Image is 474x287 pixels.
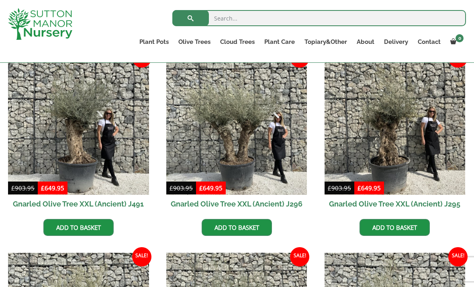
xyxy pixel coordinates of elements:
span: Sale! [132,247,151,266]
span: £ [11,184,15,192]
span: 0 [456,34,464,42]
span: £ [41,184,45,192]
a: Add to basket: “Gnarled Olive Tree XXL (Ancient) J491” [43,219,114,236]
span: £ [199,184,203,192]
bdi: 903.95 [11,184,35,192]
a: Plant Pots [135,36,174,47]
span: £ [358,184,361,192]
img: Gnarled Olive Tree XXL (Ancient) J491 [8,54,149,195]
img: Gnarled Olive Tree XXL (Ancient) J296 [166,54,307,195]
a: Delivery [379,36,413,47]
img: Gnarled Olive Tree XXL (Ancient) J295 [325,54,466,195]
bdi: 649.95 [358,184,381,192]
img: logo [8,8,72,40]
bdi: 649.95 [199,184,223,192]
a: Contact [413,36,445,47]
a: Plant Care [259,36,300,47]
span: £ [170,184,173,192]
a: Cloud Trees [215,36,259,47]
span: Sale! [448,247,468,266]
span: Sale! [290,247,309,266]
a: Sale! Gnarled Olive Tree XXL (Ancient) J295 [325,54,466,213]
a: Add to basket: “Gnarled Olive Tree XXL (Ancient) J296” [202,219,272,236]
h2: Gnarled Olive Tree XXL (Ancient) J296 [166,195,307,213]
bdi: 903.95 [328,184,351,192]
a: Sale! Gnarled Olive Tree XXL (Ancient) J296 [166,54,307,213]
a: Add to basket: “Gnarled Olive Tree XXL (Ancient) J295” [360,219,430,236]
bdi: 903.95 [170,184,193,192]
a: Sale! Gnarled Olive Tree XXL (Ancient) J491 [8,54,149,213]
a: 0 [445,36,466,47]
a: Topiary&Other [300,36,352,47]
h2: Gnarled Olive Tree XXL (Ancient) J491 [8,195,149,213]
input: Search... [172,10,466,26]
a: Olive Trees [174,36,215,47]
span: £ [328,184,331,192]
h2: Gnarled Olive Tree XXL (Ancient) J295 [325,195,466,213]
a: About [352,36,379,47]
bdi: 649.95 [41,184,64,192]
